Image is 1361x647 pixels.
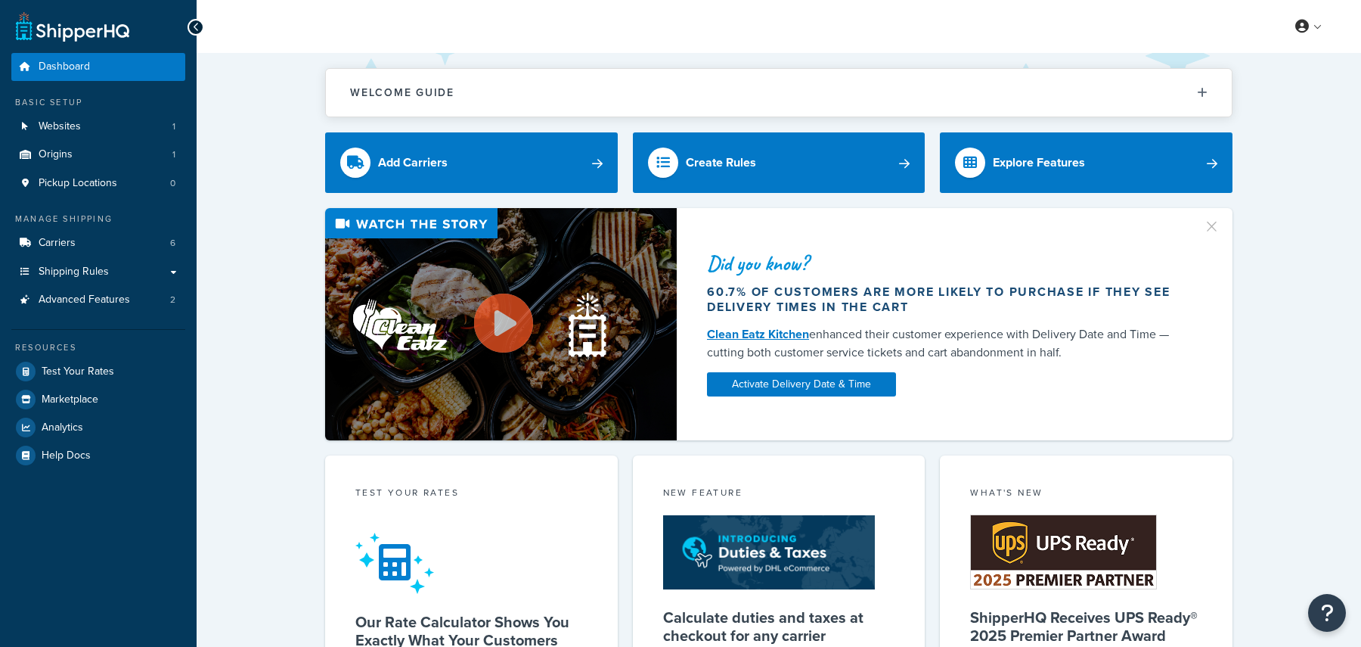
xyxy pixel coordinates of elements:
div: Resources [11,341,185,354]
span: Origins [39,148,73,161]
span: Advanced Features [39,294,130,306]
div: Add Carriers [378,152,448,173]
div: Create Rules [686,152,756,173]
a: Pickup Locations0 [11,170,185,198]
span: 0 [170,177,175,190]
a: Help Docs [11,442,185,469]
a: Clean Eatz Kitchen [707,325,809,343]
a: Carriers6 [11,229,185,257]
div: New Feature [663,486,895,503]
span: Dashboard [39,61,90,73]
img: Video thumbnail [325,208,677,440]
span: 1 [172,120,175,133]
button: Open Resource Center [1308,594,1346,632]
span: 2 [170,294,175,306]
div: Test your rates [355,486,587,503]
div: 60.7% of customers are more likely to purchase if they see delivery times in the cart [707,285,1185,315]
h2: Welcome Guide [350,87,454,98]
div: Explore Features [993,152,1085,173]
a: Marketplace [11,386,185,413]
a: Explore Features [940,132,1232,193]
span: Carriers [39,237,76,250]
div: Did you know? [707,253,1185,274]
li: Origins [11,141,185,169]
div: Manage Shipping [11,213,185,226]
a: Advanced Features2 [11,286,185,314]
a: Origins1 [11,141,185,169]
h5: ShipperHQ Receives UPS Ready® 2025 Premier Partner Award [970,608,1202,645]
span: Analytics [42,421,83,434]
span: Test Your Rates [42,365,114,378]
li: Pickup Locations [11,170,185,198]
li: Advanced Features [11,286,185,314]
a: Websites1 [11,113,185,141]
div: enhanced their customer experience with Delivery Date and Time — cutting both customer service ti... [707,325,1185,362]
a: Dashboard [11,53,185,81]
a: Analytics [11,414,185,441]
a: Test Your Rates [11,358,185,385]
a: Activate Delivery Date & Time [707,372,896,397]
span: 6 [170,237,175,250]
a: Add Carriers [325,132,618,193]
h5: Calculate duties and taxes at checkout for any carrier [663,608,895,645]
span: Help Docs [42,449,91,462]
a: Create Rules [633,132,925,193]
a: Shipping Rules [11,258,185,286]
span: Marketplace [42,393,98,406]
li: Carriers [11,229,185,257]
li: Websites [11,113,185,141]
span: Shipping Rules [39,266,109,278]
button: Welcome Guide [326,69,1232,117]
div: Basic Setup [11,96,185,109]
span: Websites [39,120,81,133]
div: What's New [970,486,1202,503]
span: 1 [172,148,175,161]
span: Pickup Locations [39,177,117,190]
